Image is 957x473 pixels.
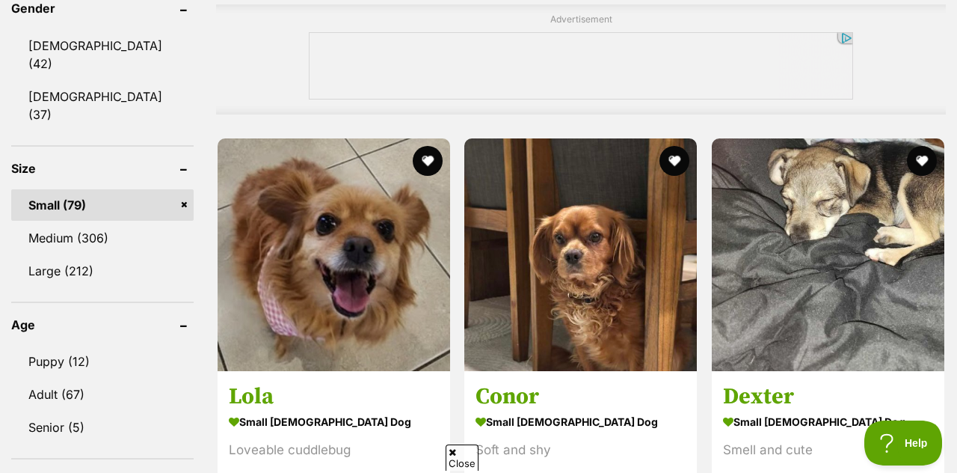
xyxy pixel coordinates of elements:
[11,255,194,287] a: Large (212)
[464,138,697,371] img: Conor - Cavalier King Charles Spaniel Dog
[11,1,194,15] header: Gender
[712,138,944,371] img: Dexter - Fox Terrier (Miniature) x Australian Silky Terrier Dog
[229,382,439,411] h3: Lola
[11,30,194,79] a: [DEMOGRAPHIC_DATA] (42)
[476,411,686,433] strong: small [DEMOGRAPHIC_DATA] Dog
[11,318,194,332] header: Age
[446,445,478,471] span: Close
[11,189,194,221] a: Small (79)
[660,146,690,176] button: favourite
[413,146,443,176] button: favourite
[229,411,439,433] strong: small [DEMOGRAPHIC_DATA] Dog
[907,146,937,176] button: favourite
[11,412,194,443] a: Senior (5)
[11,379,194,410] a: Adult (67)
[476,382,686,411] h3: Conor
[216,4,946,115] div: Advertisement
[309,32,853,100] iframe: Advertisement
[723,411,933,433] strong: small [DEMOGRAPHIC_DATA] Dog
[11,346,194,377] a: Puppy (12)
[11,162,194,175] header: Size
[864,421,942,466] iframe: Help Scout Beacon - Open
[723,440,933,460] div: Smell and cute
[476,440,686,460] div: Soft and shy
[11,222,194,254] a: Medium (306)
[218,138,450,371] img: Lola - Chihuahua x King Charles Spaniel Dog
[723,382,933,411] h3: Dexter
[229,440,439,460] div: Loveable cuddlebug
[11,81,194,130] a: [DEMOGRAPHIC_DATA] (37)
